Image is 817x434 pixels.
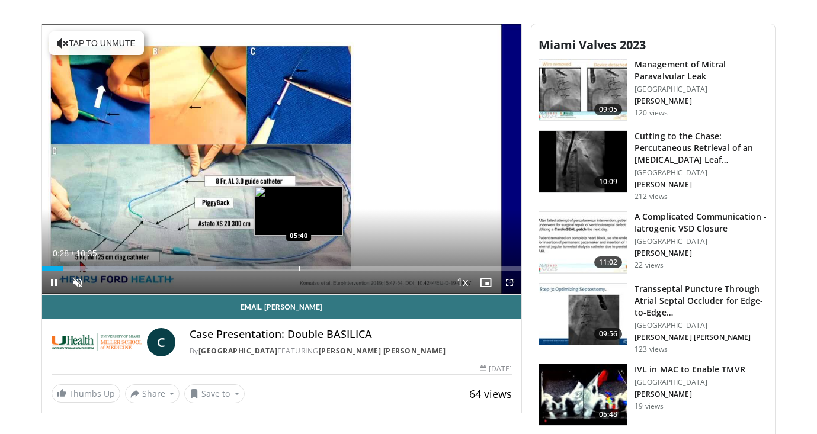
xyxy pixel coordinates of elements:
a: 11:02 A Complicated Communication - Iatrogenic VSD Closure [GEOGRAPHIC_DATA] [PERSON_NAME] 22 views [539,211,768,274]
h3: IVL in MAC to Enable TMVR [635,364,745,375]
img: 9277fc5b-3398-4926-9c05-93f4e3fa1f7a.150x105_q85_crop-smart_upscale.jpg [539,364,627,426]
p: [PERSON_NAME] [PERSON_NAME] [635,333,768,342]
a: 10:09 Cutting to the Chase: Percutaneous Retrieval of an [MEDICAL_DATA] Leaf… [GEOGRAPHIC_DATA] [... [539,130,768,201]
a: [PERSON_NAME] [PERSON_NAME] [319,346,446,356]
button: Tap to unmute [49,31,144,55]
h4: Case Presentation: Double BASILICA [190,328,512,341]
span: 05:48 [594,409,623,420]
p: [GEOGRAPHIC_DATA] [635,237,768,246]
p: 123 views [635,345,668,354]
div: [DATE] [480,364,512,374]
button: Fullscreen [498,271,521,294]
span: 0:28 [53,249,69,258]
span: 09:05 [594,104,623,115]
img: 5fe8fc19-5c66-41bc-ad37-6c7a96c3490a.150x105_q85_crop-smart_upscale.jpg [539,284,627,345]
a: 09:05 Management of Mitral Paravalvular Leak [GEOGRAPHIC_DATA] [PERSON_NAME] 120 views [539,59,768,121]
button: Enable picture-in-picture mode [474,271,498,294]
span: Miami Valves 2023 [539,37,646,53]
a: Thumbs Up [52,384,120,403]
span: 09:56 [594,328,623,340]
p: 22 views [635,261,664,270]
p: [PERSON_NAME] [635,97,768,106]
span: / [72,249,74,258]
h3: A Complicated Communication - Iatrogenic VSD Closure [635,211,768,234]
button: Pause [42,271,66,294]
a: C [147,328,175,356]
p: [GEOGRAPHIC_DATA] [635,321,768,330]
video-js: Video Player [42,24,522,295]
img: image.jpeg [254,186,343,236]
h3: Transseptal Puncture Through Atrial Septal Occluder for Edge-to-Edge… [635,283,768,319]
h3: Cutting to the Chase: Percutaneous Retrieval of an [MEDICAL_DATA] Leaf… [635,130,768,166]
a: Email [PERSON_NAME] [42,295,522,319]
button: Playback Rate [450,271,474,294]
p: [GEOGRAPHIC_DATA] [635,378,745,387]
h3: Management of Mitral Paravalvular Leak [635,59,768,82]
p: [PERSON_NAME] [635,249,768,258]
img: University of Miami [52,328,142,356]
a: [GEOGRAPHIC_DATA] [198,346,278,356]
p: 212 views [635,192,668,201]
p: 19 views [635,401,664,411]
p: [GEOGRAPHIC_DATA] [635,168,768,178]
span: 10:35 [76,249,97,258]
p: 120 views [635,108,668,118]
div: Progress Bar [42,266,522,271]
a: 05:48 IVL in MAC to Enable TMVR [GEOGRAPHIC_DATA] [PERSON_NAME] 19 views [539,364,768,426]
p: [PERSON_NAME] [635,180,768,189]
img: 834967f2-0463-4eba-aee6-93bce865fcaa.150x105_q85_crop-smart_upscale.jpg [539,59,627,121]
button: Save to [184,384,245,403]
p: [GEOGRAPHIC_DATA] [635,85,768,94]
span: 11:02 [594,256,623,268]
button: Unmute [66,271,89,294]
span: 10:09 [594,176,623,188]
img: 5ad2706e-eb40-441b-a8b5-df02e1184542.150x105_q85_crop-smart_upscale.jpg [539,131,627,192]
p: [PERSON_NAME] [635,390,745,399]
span: 64 views [469,387,512,401]
div: By FEATURING [190,346,512,356]
a: 09:56 Transseptal Puncture Through Atrial Septal Occluder for Edge-to-Edge… [GEOGRAPHIC_DATA] [PE... [539,283,768,354]
img: 3a01cab2-bf7a-4acd-884f-63b5da593377.150x105_q85_crop-smart_upscale.jpg [539,211,627,273]
button: Share [125,384,180,403]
